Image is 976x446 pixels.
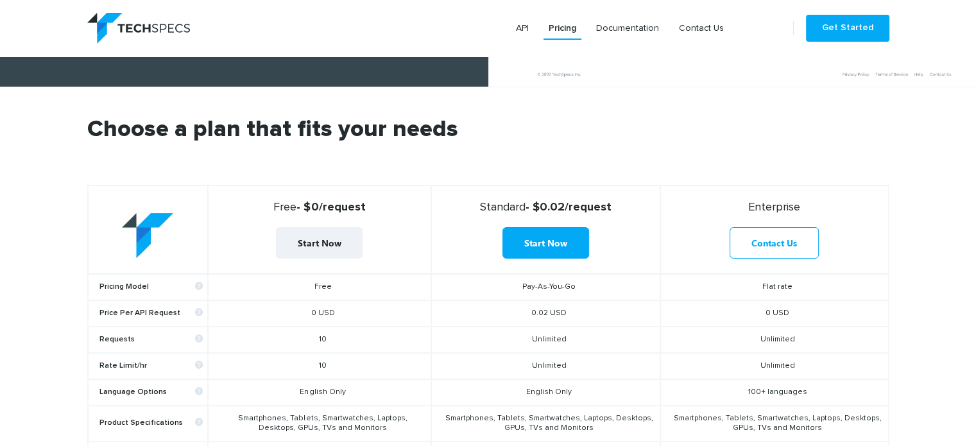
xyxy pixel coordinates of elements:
span: Free [273,202,296,213]
td: Smartphones, Tablets, Smartwatches, Laptops, Desktops, GPUs, TVs and Monitors [431,406,660,442]
a: Contact Us [674,17,729,40]
td: 100+ languages [660,379,888,406]
td: Smartphones, Tablets, Smartwatches, Laptops, Desktops, GPUs, TVs and Monitors [660,406,888,442]
b: Requests [99,335,203,345]
img: table-logo.png [122,213,173,259]
td: Unlimited [431,353,660,379]
td: 10 [208,327,431,353]
a: Start Now [276,227,363,259]
td: Pay-As-You-Go [431,273,660,300]
b: Rate Limit/hr [99,361,203,371]
td: Unlimited [431,327,660,353]
b: Pricing Model [99,282,203,292]
strong: - $0.02/request [437,200,655,214]
td: English Only [208,379,431,406]
a: Pricing [544,17,581,40]
td: Smartphones, Tablets, Smartwatches, Laptops, Desktops, GPUs, TVs and Monitors [208,406,431,442]
a: Documentation [591,17,664,40]
b: Product Specifications [99,418,203,428]
td: Free [208,273,431,300]
a: Contact Us [730,227,819,259]
a: Start Now [502,227,589,259]
b: Price Per API Request [99,309,203,318]
img: logo [87,13,190,44]
span: Standard [480,202,526,213]
td: 0.02 USD [431,300,660,327]
strong: - $0/request [214,200,425,214]
h2: Choose a plan that fits your needs [87,118,889,185]
td: Unlimited [660,353,888,379]
td: 0 USD [208,300,431,327]
b: Language Options [99,388,203,397]
td: Unlimited [660,327,888,353]
span: Enterprise [748,202,800,213]
td: English Only [431,379,660,406]
td: Flat rate [660,273,888,300]
td: 10 [208,353,431,379]
a: Get Started [806,15,889,42]
a: API [511,17,534,40]
td: 0 USD [660,300,888,327]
